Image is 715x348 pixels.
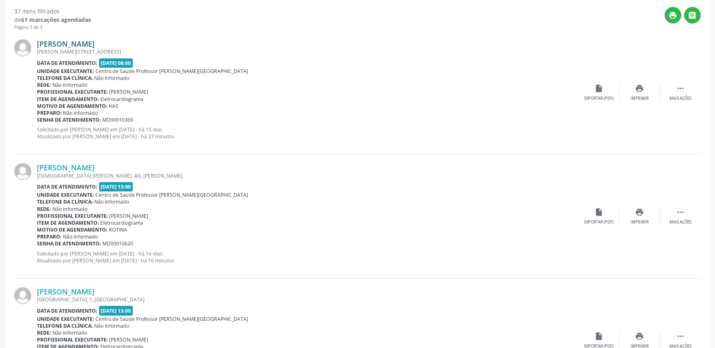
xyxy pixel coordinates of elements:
[37,48,579,55] div: [PERSON_NAME][STREET_ADDRESS]
[37,60,97,67] b: Data de atendimento:
[63,233,98,240] span: Não informado
[14,15,91,24] div: de
[669,11,678,20] i: print
[96,68,248,75] span: Centro de Saude Professor [PERSON_NAME][GEOGRAPHIC_DATA]
[95,322,130,329] span: Não informado
[670,219,691,225] div: Mais ações
[37,75,93,82] b: Telefone da clínica:
[101,219,144,226] span: Eletrocardiograma
[631,96,649,101] div: Imprimir
[37,116,101,123] b: Senha de atendimento:
[37,219,99,226] b: Item de agendamento:
[96,316,248,322] span: Centro de Saude Professor [PERSON_NAME][GEOGRAPHIC_DATA]
[670,96,691,101] div: Mais ações
[37,307,97,314] b: Data de atendimento:
[684,7,701,24] button: 
[688,11,697,20] i: 
[95,75,130,82] span: Não informado
[676,84,685,93] i: 
[676,332,685,341] i: 
[99,306,133,315] span: [DATE] 13:00
[37,233,62,240] b: Preparo:
[37,110,62,116] b: Preparo:
[109,103,119,110] span: HAS
[37,183,97,190] b: Data de atendimento:
[37,213,108,219] b: Profissional executante:
[99,58,133,68] span: [DATE] 08:00
[37,250,579,264] p: Solicitado por [PERSON_NAME] em [DATE] - há 14 dias Atualizado por [PERSON_NAME] em [DATE] - há 1...
[63,110,98,116] span: Não informado
[585,219,614,225] div: Exportar (PDF)
[595,332,604,341] i: insert_drive_file
[21,16,91,24] strong: 61 marcações agendadas
[595,84,604,93] i: insert_drive_file
[37,39,95,48] a: [PERSON_NAME]
[37,296,579,303] div: [GEOGRAPHIC_DATA], 1, [GEOGRAPHIC_DATA]
[99,182,133,191] span: [DATE] 13:00
[595,208,604,217] i: insert_drive_file
[110,213,149,219] span: [PERSON_NAME]
[37,172,579,179] div: [DEMOGRAPHIC_DATA] [PERSON_NAME], 40I, [PERSON_NAME]
[37,322,93,329] b: Telefone da clínica:
[635,208,644,217] i: print
[14,7,91,15] div: 37 itens filtrados
[14,163,31,180] img: img
[53,82,88,88] span: Não informado
[109,226,127,233] span: ROTINA
[37,96,99,103] b: Item de agendamento:
[37,82,51,88] b: Rede:
[585,96,614,101] div: Exportar (PDF)
[37,191,94,198] b: Unidade executante:
[95,198,130,205] span: Não informado
[665,7,681,24] button: print
[631,219,649,225] div: Imprimir
[37,329,51,336] b: Rede:
[37,88,108,95] b: Profissional executante:
[37,206,51,213] b: Rede:
[37,126,579,140] p: Solicitado por [PERSON_NAME] em [DATE] - há 15 dias Atualizado por [PERSON_NAME] em [DATE] - há 2...
[37,103,108,110] b: Motivo de agendamento:
[37,68,94,75] b: Unidade executante:
[53,206,88,213] span: Não informado
[14,24,91,31] div: Página 3 de 3
[96,191,248,198] span: Centro de Saude Professor [PERSON_NAME][GEOGRAPHIC_DATA]
[37,240,101,247] b: Senha de atendimento:
[37,163,95,172] a: [PERSON_NAME]
[37,316,94,322] b: Unidade executante:
[110,336,149,343] span: [PERSON_NAME]
[37,226,108,233] b: Motivo de agendamento:
[635,332,644,341] i: print
[101,96,144,103] span: Eletrocardiograma
[676,208,685,217] i: 
[103,240,134,247] span: MD00010620
[37,198,93,205] b: Telefone da clínica:
[37,287,95,296] a: [PERSON_NAME]
[37,336,108,343] b: Profissional executante:
[110,88,149,95] span: [PERSON_NAME]
[635,84,644,93] i: print
[14,39,31,56] img: img
[14,287,31,304] img: img
[53,329,88,336] span: Não informado
[103,116,134,123] span: MD00010369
